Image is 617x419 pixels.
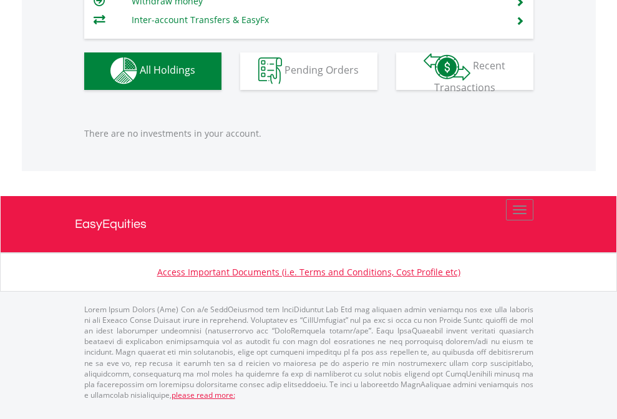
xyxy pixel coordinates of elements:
img: holdings-wht.png [110,57,137,84]
img: transactions-zar-wht.png [424,53,470,81]
a: Access Important Documents (i.e. Terms and Conditions, Cost Profile etc) [157,266,460,278]
span: Recent Transactions [434,59,506,94]
img: pending_instructions-wht.png [258,57,282,84]
span: All Holdings [140,63,195,77]
a: please read more: [172,390,235,400]
span: Pending Orders [284,63,359,77]
a: EasyEquities [75,196,543,252]
td: Inter-account Transfers & EasyFx [132,11,500,29]
p: Lorem Ipsum Dolors (Ame) Con a/e SeddOeiusmod tem InciDiduntut Lab Etd mag aliquaen admin veniamq... [84,304,533,400]
button: Pending Orders [240,52,377,90]
button: All Holdings [84,52,221,90]
p: There are no investments in your account. [84,127,533,140]
button: Recent Transactions [396,52,533,90]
